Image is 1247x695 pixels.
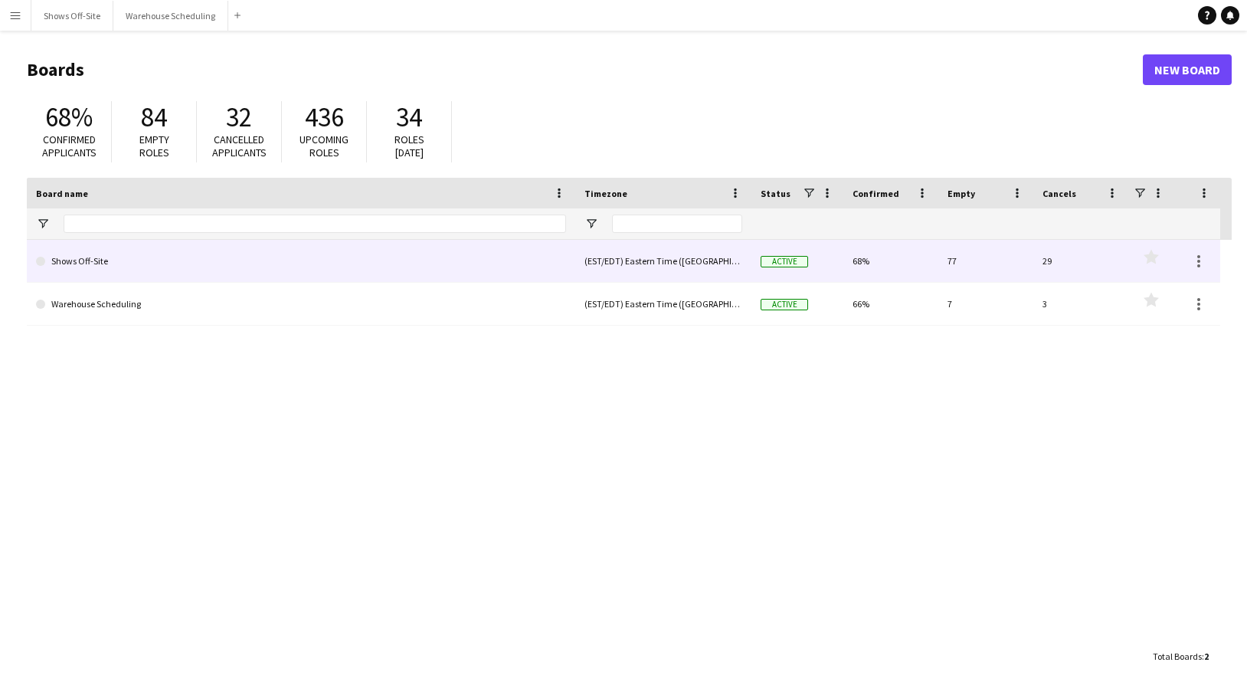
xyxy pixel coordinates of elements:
button: Open Filter Menu [36,217,50,231]
input: Board name Filter Input [64,215,566,233]
span: 2 [1204,651,1209,662]
span: Active [761,256,808,267]
span: Empty [948,188,975,199]
button: Open Filter Menu [584,217,598,231]
span: 32 [226,100,252,134]
div: (EST/EDT) Eastern Time ([GEOGRAPHIC_DATA] & [GEOGRAPHIC_DATA]) [575,283,751,325]
span: Roles [DATE] [394,133,424,159]
div: 3 [1033,283,1128,325]
span: Empty roles [139,133,169,159]
span: Confirmed applicants [42,133,97,159]
div: (EST/EDT) Eastern Time ([GEOGRAPHIC_DATA] & [GEOGRAPHIC_DATA]) [575,240,751,282]
a: Shows Off-Site [36,240,566,283]
a: New Board [1143,54,1232,85]
span: 34 [396,100,422,134]
span: Total Boards [1153,651,1202,662]
div: : [1153,641,1209,671]
span: Status [761,188,790,199]
span: Active [761,299,808,310]
button: Shows Off-Site [31,1,113,31]
div: 7 [938,283,1033,325]
span: Cancelled applicants [212,133,267,159]
span: 84 [141,100,167,134]
span: Upcoming roles [299,133,349,159]
div: 29 [1033,240,1128,282]
span: Cancels [1042,188,1076,199]
input: Timezone Filter Input [612,215,742,233]
button: Warehouse Scheduling [113,1,228,31]
div: 66% [843,283,938,325]
a: Warehouse Scheduling [36,283,566,326]
div: 68% [843,240,938,282]
span: Confirmed [853,188,899,199]
div: 77 [938,240,1033,282]
span: Timezone [584,188,627,199]
span: Board name [36,188,88,199]
span: 436 [305,100,344,134]
h1: Boards [27,58,1143,81]
span: 68% [45,100,93,134]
